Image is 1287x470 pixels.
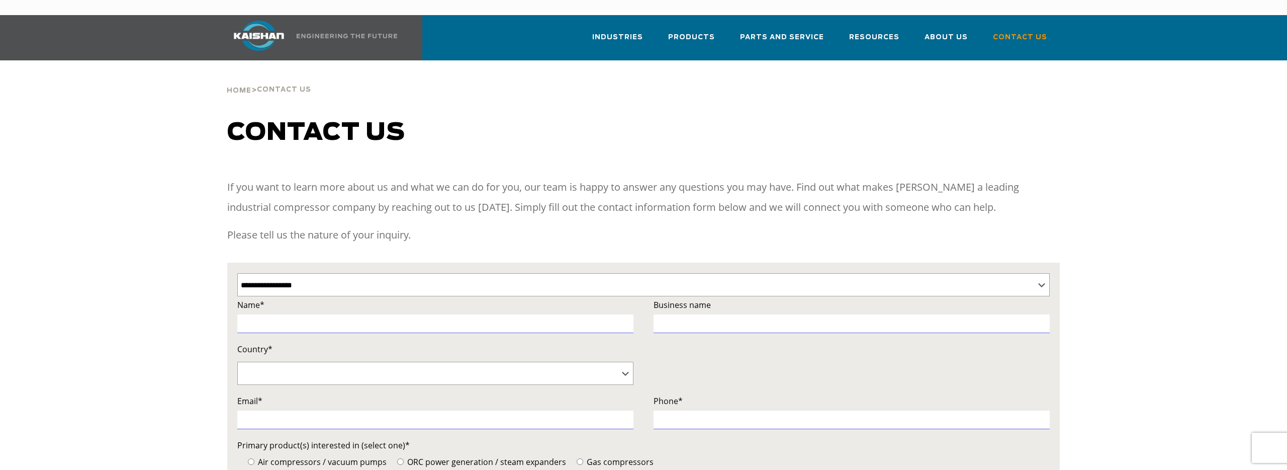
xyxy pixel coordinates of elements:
p: Please tell us the nature of your inquiry. [227,225,1060,245]
img: Engineering the future [297,34,397,38]
span: Contact us [227,121,405,145]
a: Industries [592,24,643,58]
a: Contact Us [993,24,1047,58]
div: > [227,60,311,99]
span: Contact Us [257,87,311,93]
input: Gas compressors [577,458,583,465]
span: ORC power generation / steam expanders [405,456,566,467]
a: Kaishan USA [221,15,399,60]
label: Business name [654,298,1050,312]
span: Resources [849,32,899,43]
label: Email* [237,394,633,408]
a: Resources [849,24,899,58]
a: Home [227,86,251,95]
span: Air compressors / vacuum pumps [256,456,387,467]
a: About Us [925,24,968,58]
a: Products [668,24,715,58]
label: Phone* [654,394,1050,408]
img: kaishan logo [221,21,297,51]
span: Industries [592,32,643,43]
label: Name* [237,298,633,312]
span: Contact Us [993,32,1047,43]
p: If you want to learn more about us and what we can do for you, our team is happy to answer any qu... [227,177,1060,217]
input: Air compressors / vacuum pumps [248,458,254,465]
span: Products [668,32,715,43]
span: Home [227,88,251,94]
span: Gas compressors [585,456,654,467]
input: ORC power generation / steam expanders [397,458,404,465]
label: Country* [237,342,633,356]
span: Parts and Service [740,32,824,43]
a: Parts and Service [740,24,824,58]
span: About Us [925,32,968,43]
